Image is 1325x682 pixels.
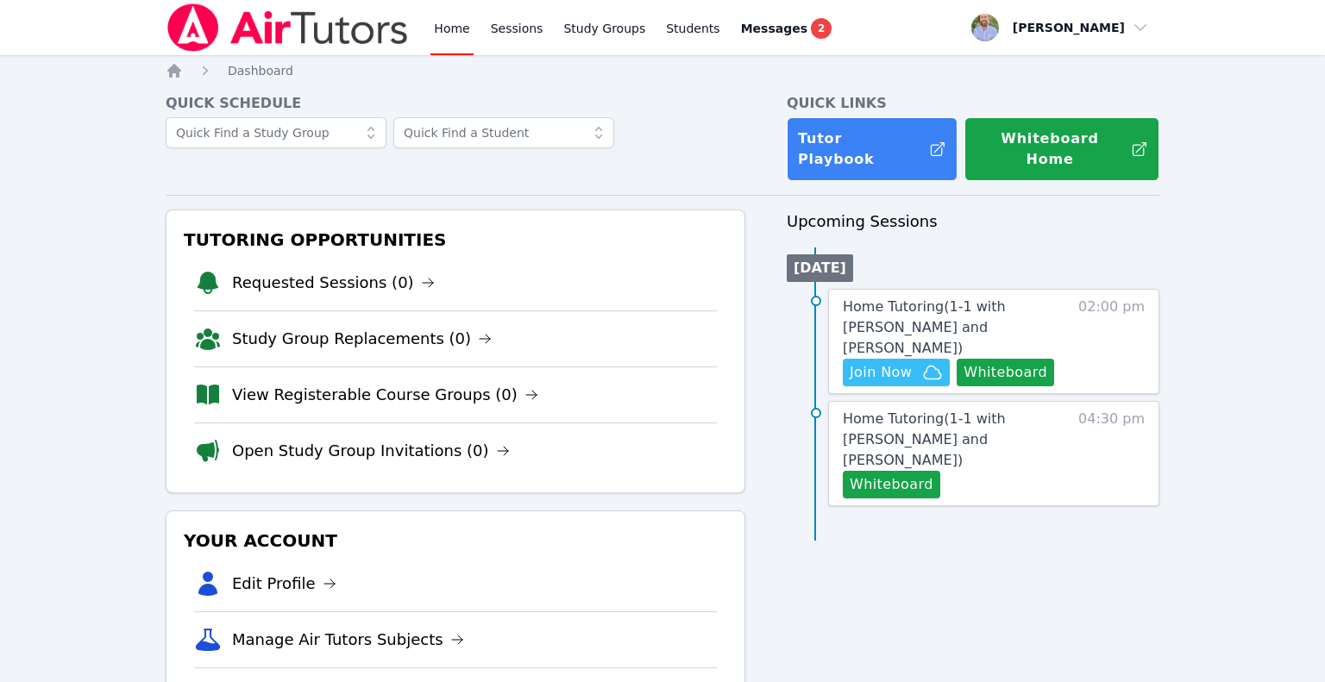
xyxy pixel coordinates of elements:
li: [DATE] [787,254,853,282]
button: Whiteboard Home [964,117,1159,181]
a: Edit Profile [232,572,336,596]
h4: Quick Links [787,93,1159,114]
a: Home Tutoring(1-1 with [PERSON_NAME] and [PERSON_NAME]) [843,297,1070,359]
a: Manage Air Tutors Subjects [232,628,464,652]
img: Air Tutors [166,3,410,52]
nav: Breadcrumb [166,62,1159,79]
span: 2 [811,18,832,39]
button: Join Now [843,359,950,386]
span: Messages [741,20,807,37]
button: Whiteboard [843,471,940,498]
a: Open Study Group Invitations (0) [232,439,510,463]
h4: Quick Schedule [166,93,745,114]
a: Dashboard [228,62,293,79]
span: Dashboard [228,64,293,78]
span: 02:00 pm [1078,297,1145,386]
span: 04:30 pm [1078,409,1145,498]
span: Join Now [850,362,912,383]
span: Home Tutoring ( 1-1 with [PERSON_NAME] and [PERSON_NAME] ) [843,410,1006,468]
a: Tutor Playbook [787,117,958,181]
h3: Your Account [180,525,731,556]
h3: Tutoring Opportunities [180,224,731,255]
a: Study Group Replacements (0) [232,327,492,351]
input: Quick Find a Student [393,117,614,148]
input: Quick Find a Study Group [166,117,386,148]
button: Whiteboard [957,359,1054,386]
span: Home Tutoring ( 1-1 with [PERSON_NAME] and [PERSON_NAME] ) [843,298,1006,356]
h3: Upcoming Sessions [787,210,1159,234]
a: View Registerable Course Groups (0) [232,383,538,407]
a: Requested Sessions (0) [232,271,435,295]
a: Home Tutoring(1-1 with [PERSON_NAME] and [PERSON_NAME]) [843,409,1070,471]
